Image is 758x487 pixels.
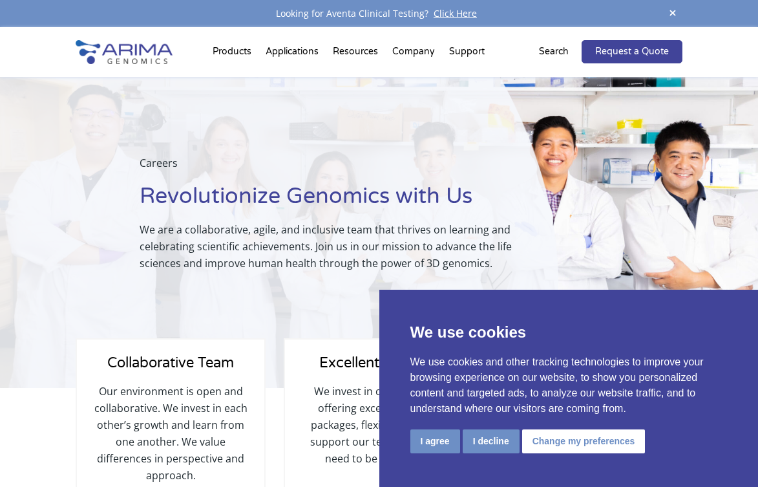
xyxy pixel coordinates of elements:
[522,429,646,453] button: Change my preferences
[463,429,520,453] button: I decline
[298,383,459,467] p: We invest in our people by offering excellent benefit packages, flexibility, and the support our ...
[140,155,526,182] p: Careers
[582,40,682,63] a: Request a Quote
[76,5,682,22] div: Looking for Aventa Clinical Testing?
[428,7,482,19] a: Click Here
[107,354,234,371] span: Collaborative Team
[140,221,526,272] p: We are a collaborative, agile, and inclusive team that thrives on learning and celebrating scient...
[140,182,526,221] h1: Revolutionize Genomics with Us
[76,40,173,64] img: Arima-Genomics-logo
[90,383,251,484] p: Our environment is open and collaborative. We invest in each other’s growth and learn from one an...
[319,354,438,371] span: Excellent Benefits
[410,429,460,453] button: I agree
[410,321,728,344] p: We use cookies
[410,354,728,417] p: We use cookies and other tracking technologies to improve your browsing experience on our website...
[539,43,569,60] p: Search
